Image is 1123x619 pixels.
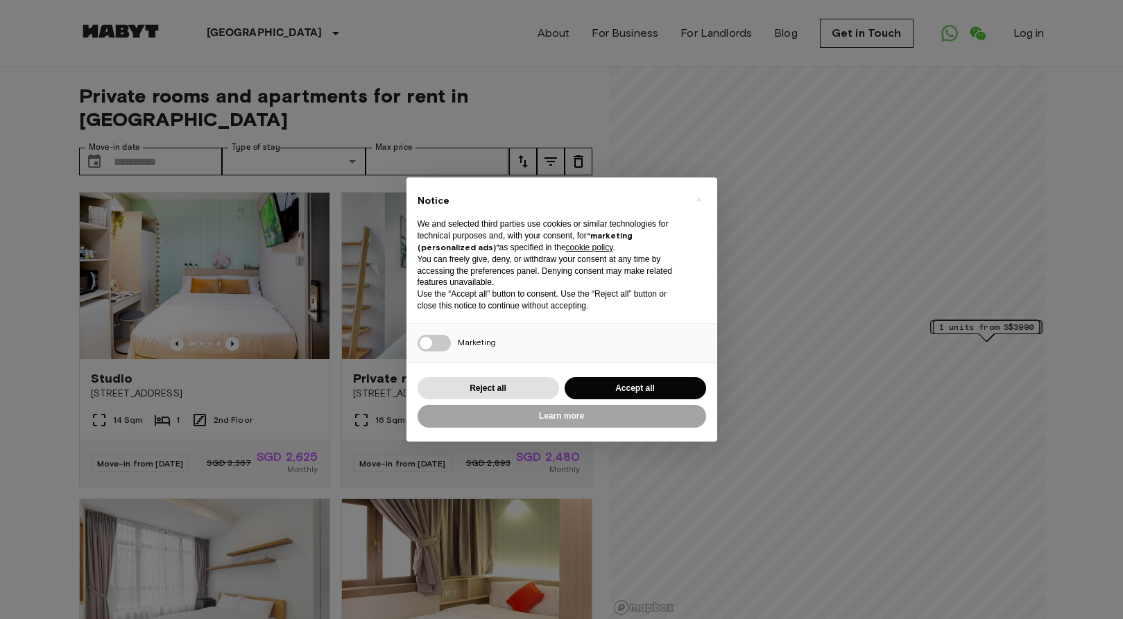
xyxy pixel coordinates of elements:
[418,230,633,252] strong: “marketing (personalized ads)”
[418,405,706,428] button: Learn more
[418,218,684,253] p: We and selected third parties use cookies or similar technologies for technical purposes and, wit...
[566,243,613,252] a: cookie policy
[458,337,496,347] span: Marketing
[418,377,559,400] button: Reject all
[418,254,684,288] p: You can freely give, deny, or withdraw your consent at any time by accessing the preferences pane...
[696,191,701,208] span: ×
[688,189,710,211] button: Close this notice
[418,288,684,312] p: Use the “Accept all” button to consent. Use the “Reject all” button or close this notice to conti...
[418,194,684,208] h2: Notice
[565,377,706,400] button: Accept all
